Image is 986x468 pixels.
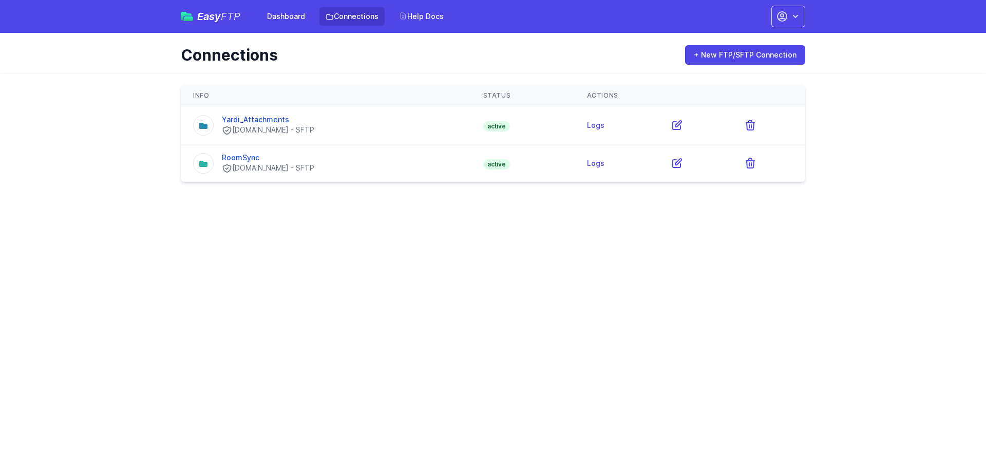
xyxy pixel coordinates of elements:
div: [DOMAIN_NAME] - SFTP [222,125,314,136]
a: Logs [587,121,604,129]
th: Actions [575,85,805,106]
a: Help Docs [393,7,450,26]
a: Dashboard [261,7,311,26]
div: [DOMAIN_NAME] - SFTP [222,163,314,174]
a: + New FTP/SFTP Connection [685,45,805,65]
a: RoomSync [222,153,259,162]
a: Logs [587,159,604,167]
span: Easy [197,11,240,22]
h1: Connections [181,46,671,64]
th: Info [181,85,471,106]
a: Connections [319,7,385,26]
span: active [483,121,510,132]
span: active [483,159,510,170]
a: Yardi_Attachments [222,115,289,124]
th: Status [471,85,575,106]
span: FTP [221,10,240,23]
img: easyftp_logo.png [181,12,193,21]
a: EasyFTP [181,11,240,22]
